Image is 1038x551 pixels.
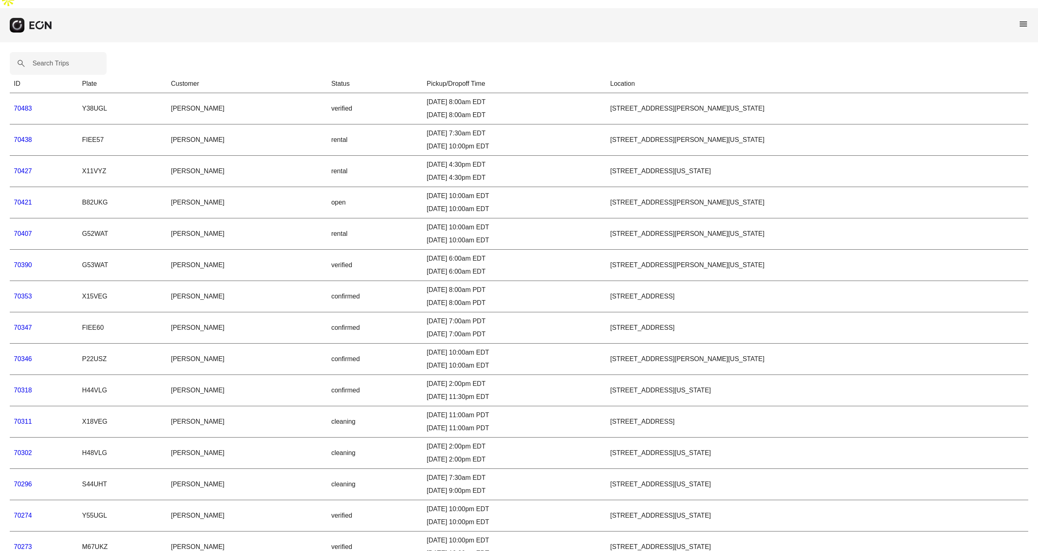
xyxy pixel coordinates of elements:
td: [PERSON_NAME] [167,218,327,250]
td: X15VEG [78,281,167,312]
a: 70353 [14,293,32,300]
a: 70427 [14,168,32,174]
th: ID [10,75,78,93]
div: [DATE] 9:00pm EDT [427,486,602,496]
span: menu [1018,19,1028,29]
td: cleaning [327,406,423,438]
div: [DATE] 8:00am EDT [427,97,602,107]
a: 70483 [14,105,32,112]
div: [DATE] 11:30pm EDT [427,392,602,402]
a: 70318 [14,387,32,394]
div: [DATE] 10:00pm EDT [427,142,602,151]
td: [PERSON_NAME] [167,312,327,344]
td: confirmed [327,344,423,375]
div: [DATE] 10:00am EDT [427,348,602,357]
td: [STREET_ADDRESS][PERSON_NAME][US_STATE] [606,344,1028,375]
td: B82UKG [78,187,167,218]
td: X18VEG [78,406,167,438]
td: H44VLG [78,375,167,406]
div: [DATE] 7:30am EDT [427,128,602,138]
td: [STREET_ADDRESS] [606,312,1028,344]
td: [STREET_ADDRESS] [606,281,1028,312]
div: [DATE] 7:00am PDT [427,316,602,326]
td: FIEE57 [78,124,167,156]
a: 70346 [14,355,32,362]
div: [DATE] 10:00am EDT [427,361,602,370]
div: [DATE] 10:00pm EDT [427,517,602,527]
div: [DATE] 8:00am PDT [427,298,602,308]
a: 70390 [14,261,32,268]
div: [DATE] 11:00am PDT [427,423,602,433]
div: [DATE] 2:00pm EDT [427,442,602,451]
td: FIEE60 [78,312,167,344]
td: G53WAT [78,250,167,281]
div: [DATE] 7:00am PDT [427,329,602,339]
td: confirmed [327,312,423,344]
a: 70347 [14,324,32,331]
td: [STREET_ADDRESS][US_STATE] [606,156,1028,187]
td: [PERSON_NAME] [167,406,327,438]
th: Location [606,75,1028,93]
td: [PERSON_NAME] [167,93,327,124]
div: [DATE] 8:00am PDT [427,285,602,295]
td: [STREET_ADDRESS][US_STATE] [606,500,1028,531]
td: Y38UGL [78,93,167,124]
td: [PERSON_NAME] [167,156,327,187]
td: [STREET_ADDRESS][US_STATE] [606,438,1028,469]
div: [DATE] 2:00pm EDT [427,455,602,464]
td: rental [327,156,423,187]
td: [PERSON_NAME] [167,250,327,281]
td: P22USZ [78,344,167,375]
td: [PERSON_NAME] [167,500,327,531]
a: 70421 [14,199,32,206]
div: [DATE] 2:00pm EDT [427,379,602,389]
div: [DATE] 4:30pm EDT [427,173,602,183]
div: [DATE] 4:30pm EDT [427,160,602,170]
th: Pickup/Dropoff Time [423,75,606,93]
td: [PERSON_NAME] [167,187,327,218]
td: verified [327,500,423,531]
td: [STREET_ADDRESS][US_STATE] [606,469,1028,500]
div: [DATE] 8:00am EDT [427,110,602,120]
td: [STREET_ADDRESS][US_STATE] [606,375,1028,406]
a: 70273 [14,543,32,550]
th: Plate [78,75,167,93]
td: Y55UGL [78,500,167,531]
td: [STREET_ADDRESS][PERSON_NAME][US_STATE] [606,187,1028,218]
td: [STREET_ADDRESS][PERSON_NAME][US_STATE] [606,93,1028,124]
td: G52WAT [78,218,167,250]
td: verified [327,93,423,124]
a: 70311 [14,418,32,425]
td: cleaning [327,469,423,500]
div: [DATE] 10:00am EDT [427,204,602,214]
td: S44UHT [78,469,167,500]
td: [PERSON_NAME] [167,344,327,375]
td: [STREET_ADDRESS][PERSON_NAME][US_STATE] [606,124,1028,156]
a: 70302 [14,449,32,456]
td: [PERSON_NAME] [167,281,327,312]
div: [DATE] 6:00am EDT [427,267,602,277]
div: [DATE] 10:00am EDT [427,235,602,245]
th: Customer [167,75,327,93]
div: [DATE] 7:30am EDT [427,473,602,483]
td: [STREET_ADDRESS][PERSON_NAME][US_STATE] [606,218,1028,250]
div: [DATE] 6:00am EDT [427,254,602,264]
td: rental [327,218,423,250]
td: confirmed [327,281,423,312]
div: [DATE] 10:00pm EDT [427,504,602,514]
a: 70274 [14,512,32,519]
td: [PERSON_NAME] [167,375,327,406]
td: [PERSON_NAME] [167,438,327,469]
a: 70296 [14,481,32,488]
td: cleaning [327,438,423,469]
th: Status [327,75,423,93]
div: [DATE] 10:00am EDT [427,191,602,201]
td: H48VLG [78,438,167,469]
td: open [327,187,423,218]
a: 70407 [14,230,32,237]
td: [PERSON_NAME] [167,124,327,156]
td: verified [327,250,423,281]
td: [STREET_ADDRESS][PERSON_NAME][US_STATE] [606,250,1028,281]
td: confirmed [327,375,423,406]
td: [STREET_ADDRESS] [606,406,1028,438]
